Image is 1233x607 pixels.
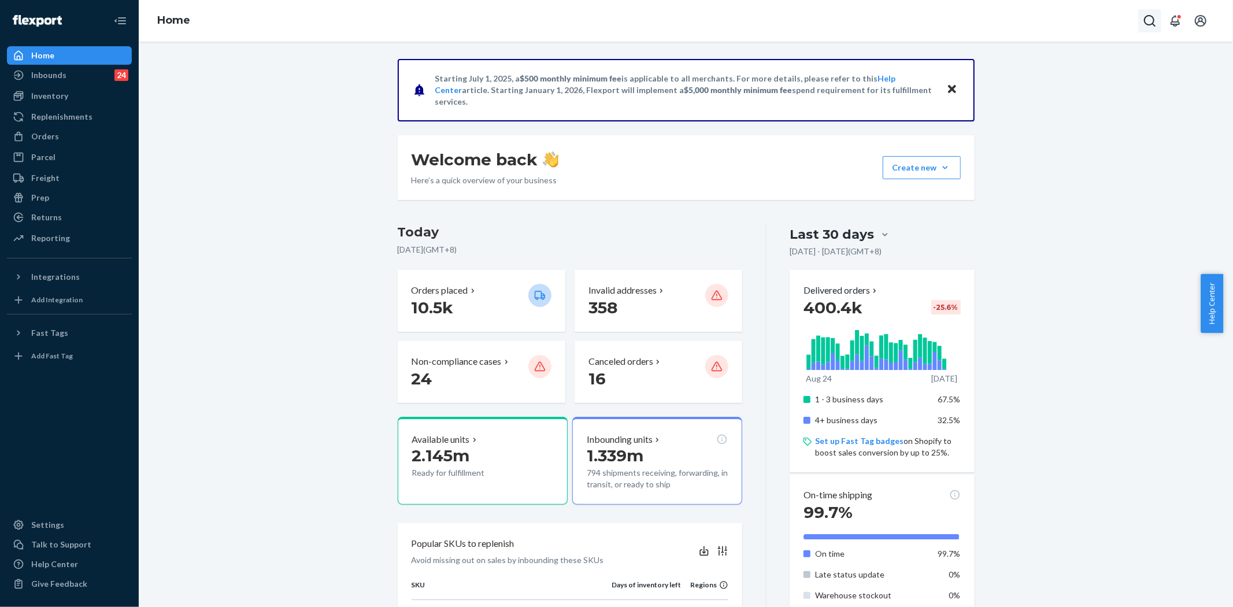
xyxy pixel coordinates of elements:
a: Reporting [7,229,132,247]
p: [DATE] - [DATE] ( GMT+8 ) [790,246,882,257]
button: Orders placed 10.5k [398,270,565,332]
p: Orders placed [412,284,468,297]
p: Canceled orders [588,355,653,368]
p: Invalid addresses [588,284,657,297]
a: Inventory [7,87,132,105]
a: Set up Fast Tag badges [815,436,904,446]
div: Prep [31,192,49,203]
span: 0% [949,590,961,600]
span: 99.7% [938,549,961,558]
span: 2.145m [412,446,470,465]
p: 794 shipments receiving, forwarding, in transit, or ready to ship [587,467,728,490]
button: Create new [883,156,961,179]
ol: breadcrumbs [148,4,199,38]
a: Freight [7,169,132,187]
button: Fast Tags [7,324,132,342]
p: Aug 24 [806,373,832,384]
div: Add Integration [31,295,83,305]
p: Warehouse stockout [815,590,929,601]
div: Inventory [31,90,68,102]
a: Add Integration [7,291,132,309]
a: Replenishments [7,108,132,126]
div: Add Fast Tag [31,351,73,361]
div: Inbounds [31,69,66,81]
div: Orders [31,131,59,142]
p: 4+ business days [815,414,929,426]
div: Help Center [31,558,78,570]
img: Flexport logo [13,15,62,27]
a: Home [7,46,132,65]
div: Replenishments [31,111,92,123]
p: Inbounding units [587,433,653,446]
p: 1 - 3 business days [815,394,929,405]
div: Last 30 days [790,225,874,243]
button: Non-compliance cases 24 [398,341,565,403]
button: Close [945,82,960,98]
a: Home [157,14,190,27]
button: Close Navigation [109,9,132,32]
div: Settings [31,519,64,531]
a: Inbounds24 [7,66,132,84]
button: Open notifications [1164,9,1187,32]
span: 67.5% [938,394,961,404]
button: Open account menu [1189,9,1212,32]
a: Talk to Support [7,535,132,554]
button: Available units2.145mReady for fulfillment [398,417,568,505]
span: 358 [588,298,617,317]
a: Parcel [7,148,132,166]
span: 24 [412,369,432,388]
a: Add Fast Tag [7,347,132,365]
div: Parcel [31,151,55,163]
div: Freight [31,172,60,184]
div: Give Feedback [31,578,87,590]
span: 1.339m [587,446,643,465]
button: Give Feedback [7,575,132,593]
span: 0% [949,569,961,579]
a: Returns [7,208,132,227]
p: On time [815,548,929,560]
button: Delivered orders [804,284,879,297]
a: Help Center [7,555,132,573]
div: 24 [114,69,128,81]
img: hand-wave emoji [543,151,559,168]
p: Here’s a quick overview of your business [412,175,559,186]
div: Returns [31,212,62,223]
div: Home [31,50,54,61]
p: Popular SKUs to replenish [412,537,514,550]
div: Regions [682,580,729,590]
p: [DATE] ( GMT+8 ) [398,244,743,256]
th: SKU [412,580,612,599]
p: Available units [412,433,470,446]
div: -25.6 % [931,300,961,314]
span: 99.7% [804,502,853,522]
button: Invalid addresses 358 [575,270,742,332]
p: On-time shipping [804,488,872,502]
a: Settings [7,516,132,534]
p: Avoid missing out on sales by inbounding these SKUs [412,554,604,566]
th: Days of inventory left [612,580,682,599]
button: Canceled orders 16 [575,341,742,403]
span: 10.5k [412,298,454,317]
p: Non-compliance cases [412,355,502,368]
h3: Today [398,223,743,242]
p: Late status update [815,569,929,580]
div: Talk to Support [31,539,91,550]
p: [DATE] [931,373,957,384]
span: $5,000 monthly minimum fee [684,85,793,95]
button: Help Center [1201,274,1223,333]
a: Orders [7,127,132,146]
h1: Welcome back [412,149,559,170]
button: Inbounding units1.339m794 shipments receiving, forwarding, in transit, or ready to ship [572,417,742,505]
div: Reporting [31,232,70,244]
button: Open Search Box [1138,9,1161,32]
button: Integrations [7,268,132,286]
div: Fast Tags [31,327,68,339]
span: 400.4k [804,298,862,317]
a: Prep [7,188,132,207]
span: 16 [588,369,606,388]
span: $500 monthly minimum fee [520,73,622,83]
span: 32.5% [938,415,961,425]
p: Starting July 1, 2025, a is applicable to all merchants. For more details, please refer to this a... [435,73,935,108]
